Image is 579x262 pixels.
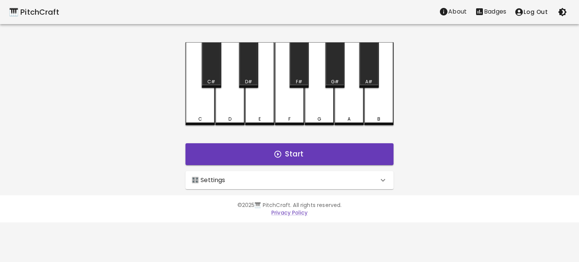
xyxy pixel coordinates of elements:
a: About [435,4,471,20]
button: About [435,4,471,19]
button: account of current user [510,4,552,20]
div: D# [245,78,252,85]
div: G# [331,78,339,85]
div: E [259,116,261,123]
button: Start [185,143,394,165]
p: Badges [484,7,506,16]
p: 🎛️ Settings [191,176,225,185]
a: Privacy Policy [271,209,308,216]
div: C [198,116,202,123]
div: F [288,116,291,123]
p: About [448,7,467,16]
div: A# [365,78,372,85]
div: D [228,116,231,123]
div: A [348,116,351,123]
button: Stats [471,4,510,19]
div: C# [207,78,215,85]
a: 🎹 PitchCraft [9,6,59,18]
div: B [377,116,380,123]
div: F# [296,78,302,85]
p: © 2025 🎹 PitchCraft. All rights reserved. [72,201,507,209]
div: 🎛️ Settings [185,171,394,189]
div: G [317,116,321,123]
a: Stats [471,4,510,20]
